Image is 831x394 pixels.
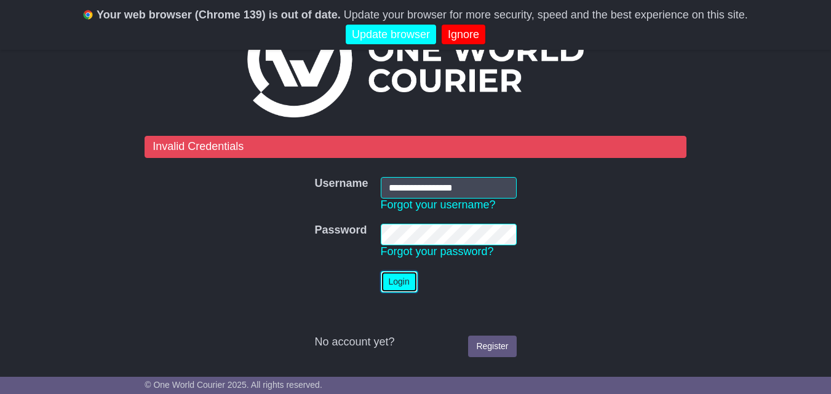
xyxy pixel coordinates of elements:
[97,9,341,21] b: Your web browser (Chrome 139) is out of date.
[381,271,418,293] button: Login
[381,199,496,211] a: Forgot your username?
[344,9,748,21] span: Update your browser for more security, speed and the best experience on this site.
[314,336,516,349] div: No account yet?
[247,13,583,117] img: One World
[442,25,485,45] a: Ignore
[314,224,367,237] label: Password
[468,336,516,357] a: Register
[145,380,322,390] span: © One World Courier 2025. All rights reserved.
[314,177,368,191] label: Username
[381,245,494,258] a: Forgot your password?
[145,136,686,158] div: Invalid Credentials
[346,25,436,45] a: Update browser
